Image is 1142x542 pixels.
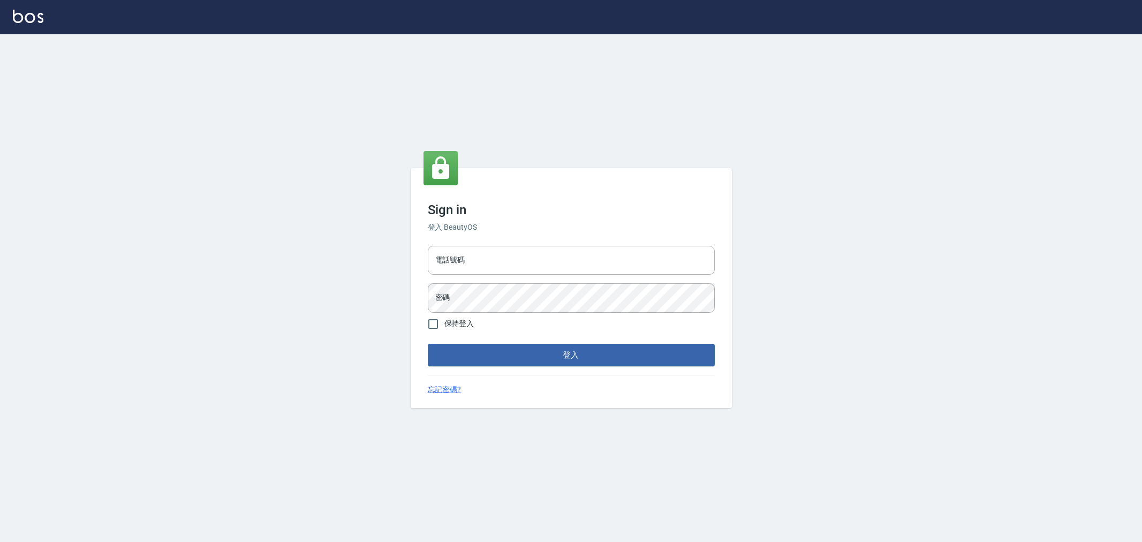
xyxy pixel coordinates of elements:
[428,344,715,366] button: 登入
[428,222,715,233] h6: 登入 BeautyOS
[13,10,43,23] img: Logo
[428,202,715,217] h3: Sign in
[444,318,474,329] span: 保持登入
[428,384,462,395] a: 忘記密碼?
